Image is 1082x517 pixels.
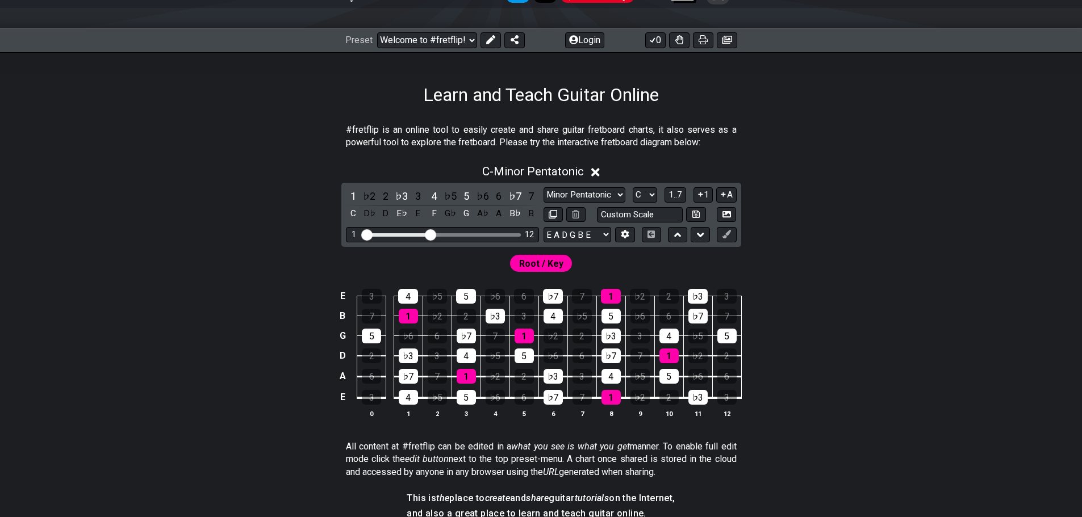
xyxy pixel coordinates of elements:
[565,32,604,48] button: Login
[436,493,449,503] em: the
[615,227,634,242] button: Edit Tuning
[357,407,386,419] th: 0
[411,206,425,221] div: toggle pitch class
[654,407,683,419] th: 10
[712,407,741,419] th: 12
[694,187,713,203] button: 1
[665,187,686,203] button: 1..7
[515,329,534,343] div: 1
[452,407,481,419] th: 3
[336,306,349,326] td: B
[514,289,534,304] div: 6
[411,188,425,204] div: toggle scale degree
[378,188,393,204] div: toggle scale degree
[659,309,679,323] div: 6
[399,309,418,323] div: 1
[630,289,650,304] div: ♭2
[717,369,737,384] div: 6
[573,369,592,384] div: 3
[362,390,381,405] div: 3
[688,329,708,343] div: ♭5
[407,492,675,505] h4: This is place to and guitar on the Internet,
[457,369,476,384] div: 1
[572,289,592,304] div: 7
[345,35,373,45] span: Preset
[596,407,625,419] th: 8
[423,84,659,106] h1: Learn and Teach Guitar Online
[524,188,538,204] div: toggle scale degree
[481,32,501,48] button: Edit Preset
[717,227,736,242] button: First click edit preset to enable marker editing
[459,206,474,221] div: toggle pitch class
[394,188,409,204] div: toggle scale degree
[526,493,549,503] em: share
[486,390,505,405] div: ♭6
[524,206,538,221] div: toggle pitch class
[427,188,441,204] div: toggle scale degree
[688,390,708,405] div: ♭3
[457,390,476,405] div: 5
[486,329,505,343] div: 7
[352,230,356,239] div: 1
[519,255,563,272] span: First enable full edit mode to edit
[659,329,679,343] div: 4
[668,227,687,242] button: Move up
[544,207,563,222] button: Copy
[683,407,712,419] th: 11
[459,188,474,204] div: toggle scale degree
[399,390,418,405] div: 4
[515,348,534,363] div: 5
[691,227,710,242] button: Move down
[362,329,381,343] div: 5
[427,206,441,221] div: toggle pitch class
[394,206,409,221] div: toggle pitch class
[508,206,523,221] div: toggle pitch class
[475,188,490,204] div: toggle scale degree
[508,188,523,204] div: toggle scale degree
[645,32,666,48] button: 0
[346,124,737,149] p: #fretflip is an online tool to easily create and share guitar fretboard charts, it also serves as...
[688,289,708,304] div: ♭3
[688,309,708,323] div: ♭7
[427,289,447,304] div: ♭5
[362,188,377,204] div: toggle scale degree
[346,206,361,221] div: toggle pitch class
[717,390,737,405] div: 3
[482,165,584,178] span: C - Minor Pentatonic
[686,207,705,222] button: Store user defined scale
[362,369,381,384] div: 6
[399,348,418,363] div: ♭3
[491,188,506,204] div: toggle scale degree
[457,329,476,343] div: ♭7
[669,190,682,200] span: 1..7
[428,390,447,405] div: ♭5
[336,346,349,366] td: D
[659,348,679,363] div: 1
[378,206,393,221] div: toggle pitch class
[491,206,506,221] div: toggle pitch class
[601,289,621,304] div: 1
[601,390,621,405] div: 1
[717,309,737,323] div: 7
[601,309,621,323] div: 5
[659,289,679,304] div: 2
[575,493,609,503] em: tutorials
[693,32,713,48] button: Print
[642,227,661,242] button: Toggle horizontal chord view
[601,348,621,363] div: ♭7
[423,407,452,419] th: 2
[336,326,349,346] td: G
[630,348,650,363] div: 7
[716,187,736,203] button: A
[481,407,509,419] th: 4
[717,348,737,363] div: 2
[573,390,592,405] div: 7
[428,309,447,323] div: ♭2
[544,348,563,363] div: ♭6
[573,348,592,363] div: 6
[399,329,418,343] div: ♭6
[443,206,458,221] div: toggle pitch class
[377,32,477,48] select: Preset
[394,407,423,419] th: 1
[630,329,650,343] div: 3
